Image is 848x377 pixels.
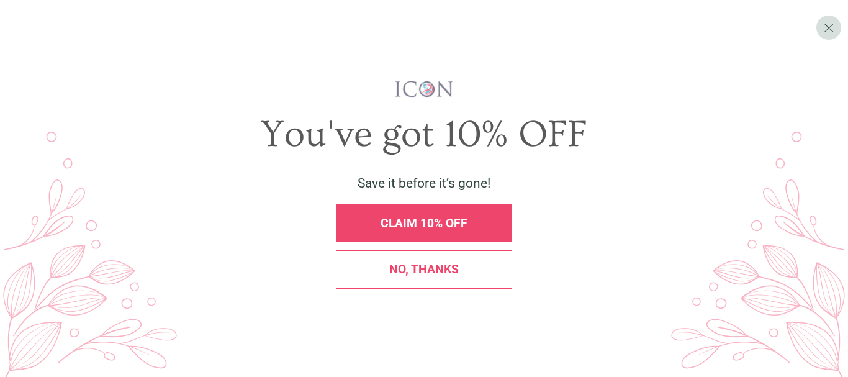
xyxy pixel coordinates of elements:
[394,80,455,98] img: iconwallstickersl_1754656298800.png
[261,113,587,156] span: You've got 10% OFF
[389,262,459,276] span: No, thanks
[823,19,834,35] span: X
[358,176,490,191] span: Save it before it’s gone!
[381,216,467,230] span: CLAIM 10% OFF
